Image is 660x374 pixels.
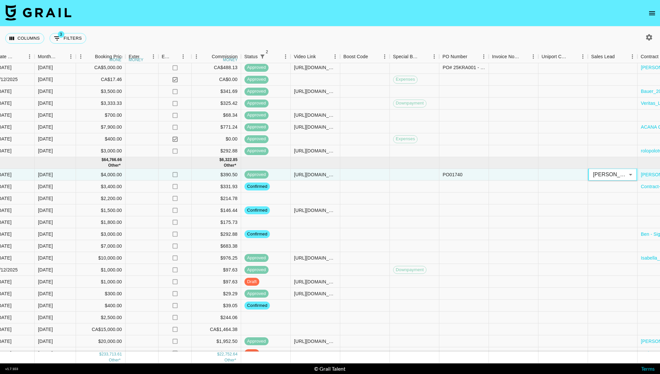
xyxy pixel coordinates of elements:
div: Sep '25 [38,183,53,190]
div: $97.63 [192,264,241,276]
button: Menu [76,52,86,62]
div: Video Link [291,50,340,63]
div: money [129,58,144,62]
button: Menu [578,52,588,62]
button: Menu [628,52,638,62]
div: $400.00 [76,133,126,145]
span: CA$ 15,000.00 [108,163,121,168]
span: confirmed [244,303,270,309]
span: € 156.20, CA$ 5,055.02 [224,357,236,362]
div: Invoice Notes [489,50,538,63]
div: https://www.instagram.com/reel/DOtYy57CR2i/?igsh=MW5yenQ4ajRxbDM2aQ== [294,255,337,261]
span: approved [244,76,269,83]
div: Status [241,50,291,63]
span: Expenses [393,76,417,83]
button: Sort [519,52,529,61]
div: v 1.7.103 [5,367,18,371]
div: Expenses: Remove Commission? [162,50,171,63]
div: Uniport Contact Email [538,50,588,63]
img: Grail Talent [5,5,71,21]
span: 2 [264,49,270,55]
button: Sort [316,52,325,61]
button: Menu [529,52,538,62]
div: $244.06 [192,312,241,323]
div: Aug '25 [38,88,53,95]
div: $341.69 [192,86,241,98]
div: $10,000.00 [76,252,126,264]
div: $ [219,157,222,163]
div: $3,333.33 [76,98,126,109]
div: $292.88 [192,145,241,157]
div: Aug '25 [38,124,53,131]
div: CA$488.13 [192,62,241,74]
div: $331.93 [192,181,241,192]
div: $ [217,352,219,357]
button: Menu [380,52,390,62]
div: $ [99,352,102,357]
div: Sep '25 [38,350,53,356]
span: approved [244,255,269,261]
button: Sort [467,52,477,61]
div: Aug '25 [38,136,53,143]
div: $1,800.00 [76,216,126,228]
div: PO Number [443,50,467,63]
div: $2,500.00 [76,312,126,323]
span: approved [244,64,269,71]
div: $300.00 [76,288,126,300]
button: Menu [149,52,159,62]
div: Aug '25 [38,148,53,154]
div: $3,400.00 [76,181,126,192]
div: Video Link [294,50,316,63]
div: $0.00 [192,133,241,145]
div: 233,713.61 [101,352,122,357]
div: Sep '25 [38,171,53,178]
div: Boost Code [340,50,390,63]
div: $1,000.00 [76,264,126,276]
button: Menu [192,52,202,62]
div: $97.63 [192,276,241,288]
div: Sep '25 [38,207,53,214]
button: Menu [66,52,76,62]
button: Select columns [5,33,44,44]
div: Aug '25 [38,76,53,83]
span: confirmed [244,184,270,190]
button: Menu [178,52,188,62]
div: $29.29 [192,288,241,300]
div: Sep '25 [38,231,53,237]
button: Sort [16,52,25,61]
span: approved [244,124,269,130]
button: Sort [139,52,149,61]
div: $683.38 [192,240,241,252]
span: approved [244,338,269,345]
span: Downpayment [393,100,426,106]
div: https://www.instagram.com/reel/DNYkZfVOyah/?igsh=MXUwd2p0dGhvam9kbQ== [294,171,337,178]
span: approved [244,136,269,142]
div: $325.42 [192,347,241,359]
div: $325.42 [192,98,241,109]
div: Aug '25 [38,64,53,71]
div: Boost Code [344,50,368,63]
div: Sep '25 [38,255,53,261]
div: https://www.tiktok.com/@nolanreid7/video/7542576681366637829?_t=ZS-8zCchTkmS0H&_r=1 [294,112,337,119]
div: Sep '25 [38,278,53,285]
div: $1,952.50 [192,335,241,347]
button: Show filters [50,33,86,44]
div: Sep '25 [38,302,53,309]
span: approved [244,148,269,154]
div: CA$17.46 [76,74,126,86]
div: Sep '25 [38,267,53,273]
div: $3,500.00 [76,86,126,98]
div: $ [101,157,104,163]
button: Sort [368,52,377,61]
button: Menu [429,52,439,62]
button: Menu [281,52,291,62]
span: Expenses [393,136,417,142]
div: 2 active filters [258,52,267,61]
span: approved [244,291,269,297]
div: $3,000.00 [76,145,126,157]
div: $7,000.00 [76,240,126,252]
div: https://www.instagram.com/reel/DM0khWhOV_W/?igsh=MjBoaXlxamFmeG4w [294,88,337,95]
button: Sort [267,52,276,61]
div: [PERSON_NAME][EMAIL_ADDRESS][DOMAIN_NAME] [588,165,637,184]
span: draft [244,279,259,285]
